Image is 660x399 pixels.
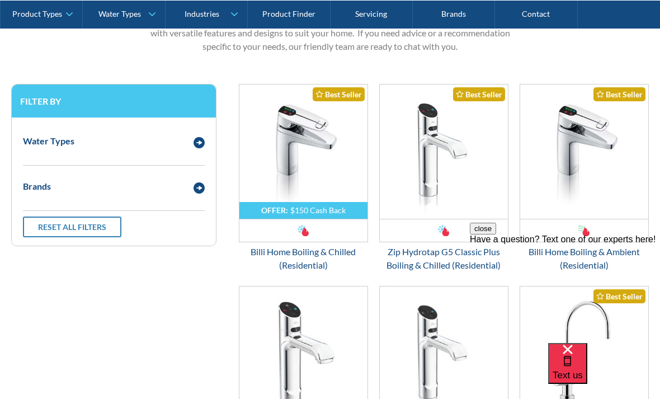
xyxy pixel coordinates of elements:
div: OFFER: [261,205,288,215]
iframe: podium webchat widget prompt [470,223,660,357]
div: $150 Cash Back [290,205,346,215]
a: Reset all filters [23,217,121,237]
img: Billi Home Boiling & Ambient (Residential) [520,85,648,219]
div: Zip Hydrotap G5 Classic Plus Boiling & Chilled (Residential) [379,245,508,272]
img: Zip Hydrotap G5 Classic Plus Boiling & Chilled (Residential) [380,85,508,219]
a: OFFER:$150 Cash BackBilli Home Boiling & Chilled (Residential)Best SellerBilli Home Boiling & Chi... [239,84,368,272]
iframe: podium webchat widget bubble [548,343,660,399]
a: Billi Home Boiling & Ambient (Residential)Best SellerBilli Home Boiling & Ambient (Residential) [520,84,649,272]
div: Product Types [12,9,62,18]
a: Zip Hydrotap G5 Classic Plus Boiling & Chilled (Residential)Best SellerZip Hydrotap G5 Classic Pl... [379,84,508,272]
div: Best Seller [313,87,365,101]
div: Industries [185,9,219,18]
div: Water Types [23,134,74,148]
h3: Filter by [20,96,208,106]
div: Best Seller [593,87,645,101]
img: Billi Home Boiling & Chilled (Residential) [239,85,367,219]
div: Brands [23,180,51,193]
div: Water Types [98,9,141,18]
div: Best Seller [453,87,505,101]
p: Browse our complete range of filtered water taps for homes — you'll find a number of quality bran... [139,13,521,53]
div: Billi Home Boiling & Chilled (Residential) [239,245,368,272]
